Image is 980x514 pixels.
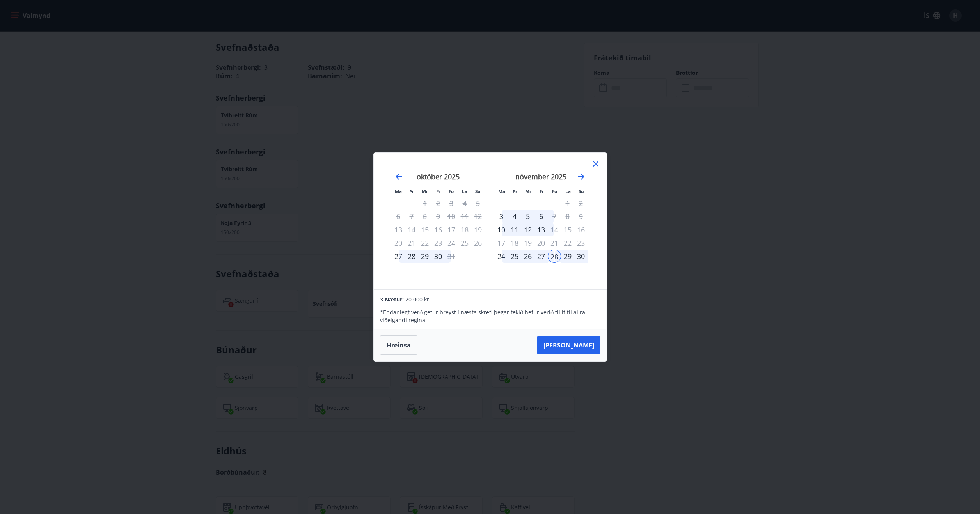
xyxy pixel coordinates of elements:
td: Not available. fimmtudagur, 23. október 2025 [431,236,445,250]
td: Choose mánudagur, 24. nóvember 2025 as your check-in date. It’s available. [495,250,508,263]
td: Not available. föstudagur, 10. október 2025 [445,210,458,223]
div: Move forward to switch to the next month. [577,172,586,181]
div: Aðeins útritun í boði [548,223,561,236]
div: 6 [534,210,548,223]
td: Not available. miðvikudagur, 8. október 2025 [418,210,431,223]
td: Not available. fimmtudagur, 2. október 2025 [431,197,445,210]
div: 25 [508,250,521,263]
td: Selected as start date. föstudagur, 28. nóvember 2025 [548,250,561,263]
button: Hreinsa [380,335,417,355]
div: Aðeins innritun í boði [495,223,508,236]
td: Not available. laugardagur, 18. október 2025 [458,223,471,236]
td: Not available. föstudagur, 3. október 2025 [445,197,458,210]
td: Not available. laugardagur, 1. nóvember 2025 [561,197,574,210]
button: [PERSON_NAME] [537,336,600,354]
td: Selected. sunnudagur, 30. nóvember 2025 [574,250,588,263]
td: Not available. sunnudagur, 16. nóvember 2025 [574,223,588,236]
td: Choose miðvikudagur, 12. nóvember 2025 as your check-in date. It’s available. [521,223,534,236]
small: Fö [552,188,557,194]
small: Fö [449,188,454,194]
td: Not available. sunnudagur, 5. október 2025 [471,197,485,210]
div: 11 [508,223,521,236]
td: Not available. sunnudagur, 19. október 2025 [471,223,485,236]
small: Su [579,188,584,194]
td: Choose fimmtudagur, 6. nóvember 2025 as your check-in date. It’s available. [534,210,548,223]
div: Aðeins útritun í boði [445,250,458,263]
td: Choose fimmtudagur, 27. nóvember 2025 as your check-in date. It’s available. [534,250,548,263]
td: Not available. fimmtudagur, 9. október 2025 [431,210,445,223]
small: Fi [540,188,543,194]
td: Not available. föstudagur, 21. nóvember 2025 [548,236,561,250]
td: Not available. mánudagur, 13. október 2025 [392,223,405,236]
td: Choose miðvikudagur, 29. október 2025 as your check-in date. It’s available. [418,250,431,263]
td: Not available. fimmtudagur, 16. október 2025 [431,223,445,236]
div: 28 [405,250,418,263]
span: 20.000 kr. [405,296,431,303]
td: Not available. laugardagur, 15. nóvember 2025 [561,223,574,236]
td: Choose mánudagur, 27. október 2025 as your check-in date. It’s available. [392,250,405,263]
div: Aðeins útritun í boði [548,210,561,223]
td: Choose þriðjudagur, 25. nóvember 2025 as your check-in date. It’s available. [508,250,521,263]
td: Choose þriðjudagur, 4. nóvember 2025 as your check-in date. It’s available. [508,210,521,223]
div: Move backward to switch to the previous month. [394,172,403,181]
td: Not available. sunnudagur, 26. október 2025 [471,236,485,250]
td: Choose föstudagur, 7. nóvember 2025 as your check-in date. It’s available. [548,210,561,223]
div: 4 [508,210,521,223]
small: La [565,188,571,194]
div: 30 [574,250,588,263]
div: Calendar [383,162,597,280]
td: Not available. laugardagur, 25. október 2025 [458,236,471,250]
small: La [462,188,467,194]
small: Su [475,188,481,194]
td: Choose föstudagur, 31. október 2025 as your check-in date. It’s available. [445,250,458,263]
td: Choose þriðjudagur, 11. nóvember 2025 as your check-in date. It’s available. [508,223,521,236]
td: Not available. mánudagur, 6. október 2025 [392,210,405,223]
td: Not available. föstudagur, 24. október 2025 [445,236,458,250]
div: Aðeins innritun í boði [495,250,508,263]
p: * Endanlegt verð getur breyst í næsta skrefi þegar tekið hefur verið tillit til allra viðeigandi ... [380,308,600,324]
td: Not available. sunnudagur, 23. nóvember 2025 [574,236,588,250]
td: Not available. þriðjudagur, 14. október 2025 [405,223,418,236]
td: Choose föstudagur, 14. nóvember 2025 as your check-in date. It’s available. [548,223,561,236]
div: Aðeins innritun í boði [495,210,508,223]
div: 26 [521,250,534,263]
div: 13 [534,223,548,236]
td: Not available. þriðjudagur, 21. október 2025 [405,236,418,250]
small: Þr [409,188,414,194]
div: Aðeins innritun í boði [392,250,405,263]
td: Not available. mánudagur, 20. október 2025 [392,236,405,250]
td: Not available. miðvikudagur, 15. október 2025 [418,223,431,236]
div: 12 [521,223,534,236]
td: Not available. föstudagur, 17. október 2025 [445,223,458,236]
td: Not available. mánudagur, 17. nóvember 2025 [495,236,508,250]
strong: nóvember 2025 [515,172,566,181]
td: Not available. miðvikudagur, 22. október 2025 [418,236,431,250]
td: Not available. þriðjudagur, 18. nóvember 2025 [508,236,521,250]
td: Not available. sunnudagur, 12. október 2025 [471,210,485,223]
td: Choose mánudagur, 3. nóvember 2025 as your check-in date. It’s available. [495,210,508,223]
td: Not available. laugardagur, 22. nóvember 2025 [561,236,574,250]
strong: október 2025 [417,172,460,181]
td: Not available. laugardagur, 4. október 2025 [458,197,471,210]
td: Choose miðvikudagur, 26. nóvember 2025 as your check-in date. It’s available. [521,250,534,263]
div: 28 [548,250,561,263]
td: Not available. laugardagur, 11. október 2025 [458,210,471,223]
td: Choose þriðjudagur, 28. október 2025 as your check-in date. It’s available. [405,250,418,263]
div: 29 [561,250,574,263]
td: Choose mánudagur, 10. nóvember 2025 as your check-in date. It’s available. [495,223,508,236]
td: Choose miðvikudagur, 5. nóvember 2025 as your check-in date. It’s available. [521,210,534,223]
td: Not available. miðvikudagur, 1. október 2025 [418,197,431,210]
td: Choose fimmtudagur, 30. október 2025 as your check-in date. It’s available. [431,250,445,263]
td: Not available. laugardagur, 8. nóvember 2025 [561,210,574,223]
td: Choose fimmtudagur, 13. nóvember 2025 as your check-in date. It’s available. [534,223,548,236]
td: Not available. fimmtudagur, 20. nóvember 2025 [534,236,548,250]
td: Not available. sunnudagur, 2. nóvember 2025 [574,197,588,210]
div: 27 [534,250,548,263]
span: 3 Nætur: [380,296,404,303]
small: Þr [513,188,517,194]
td: Not available. sunnudagur, 9. nóvember 2025 [574,210,588,223]
div: 5 [521,210,534,223]
td: Not available. þriðjudagur, 7. október 2025 [405,210,418,223]
small: Mi [422,188,428,194]
div: 30 [431,250,445,263]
